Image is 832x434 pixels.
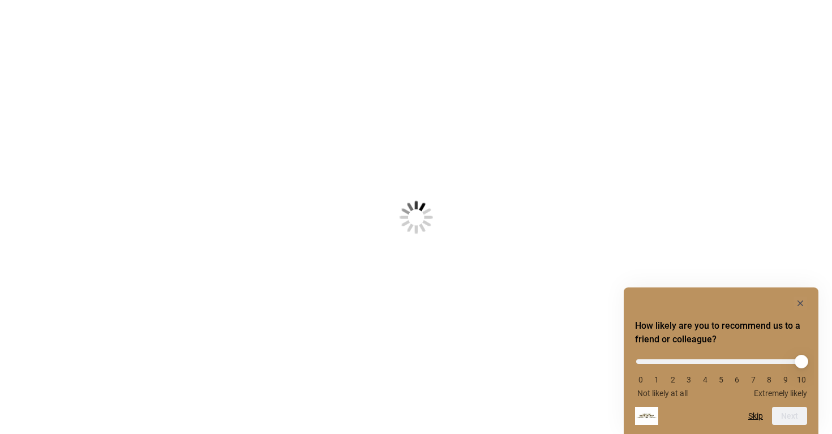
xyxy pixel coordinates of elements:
[635,375,646,384] li: 0
[635,297,807,425] div: How likely are you to recommend us to a friend or colleague? Select an option from 0 to 10, with ...
[635,351,807,398] div: How likely are you to recommend us to a friend or colleague? Select an option from 0 to 10, with ...
[635,319,807,346] h2: How likely are you to recommend us to a friend or colleague? Select an option from 0 to 10, with ...
[794,297,807,310] button: Hide survey
[764,375,775,384] li: 8
[748,411,763,420] button: Skip
[683,375,694,384] li: 3
[715,375,727,384] li: 5
[731,375,743,384] li: 6
[796,375,807,384] li: 10
[700,375,711,384] li: 4
[651,375,662,384] li: 1
[780,375,791,384] li: 9
[754,389,807,398] span: Extremely likely
[667,375,679,384] li: 2
[637,389,688,398] span: Not likely at all
[748,375,759,384] li: 7
[344,145,488,290] img: Loading
[772,407,807,425] button: Next question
